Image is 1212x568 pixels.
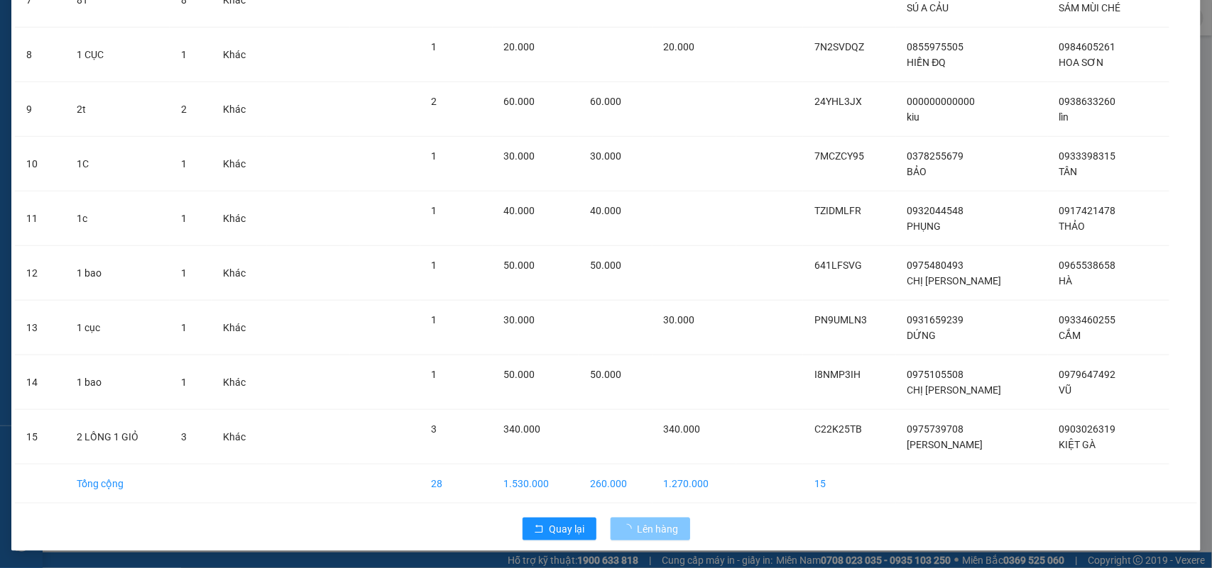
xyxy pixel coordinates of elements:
[15,28,65,82] td: 8
[907,260,964,271] span: 0975480493
[15,246,65,301] td: 12
[590,260,621,271] span: 50.000
[1059,314,1116,325] span: 0933460255
[611,518,690,540] button: Lên hàng
[420,464,493,503] td: 28
[54,8,203,23] strong: NHÀ XE THUẬN HƯƠNG
[65,355,169,410] td: 1 bao
[907,2,949,13] span: SÚ A CẢU
[181,49,187,60] span: 1
[504,96,535,107] span: 60.000
[550,521,585,537] span: Quay lại
[590,150,621,162] span: 30.000
[814,314,867,325] span: PN9UMLN3
[15,137,65,191] td: 10
[432,423,437,435] span: 3
[1059,41,1116,52] span: 0984605261
[1059,275,1073,286] span: HÀ
[9,10,45,45] img: logo
[432,260,437,271] span: 1
[907,111,920,123] span: kiu
[212,355,268,410] td: Khác
[504,205,535,216] span: 40.000
[432,41,437,52] span: 1
[65,137,169,191] td: 1C
[6,88,82,96] span: [STREET_ADDRESS]
[6,58,33,67] span: VP Gửi:
[907,423,964,435] span: 0975739708
[803,464,895,503] td: 15
[33,58,78,67] span: Trạm Km117
[108,75,200,110] span: Số 170 [PERSON_NAME], P8, Q11, [GEOGRAPHIC_DATA][PERSON_NAME]
[1059,439,1096,450] span: KIỆT GÀ
[1059,384,1072,396] span: VŨ
[15,191,65,246] td: 11
[65,191,169,246] td: 1c
[590,96,621,107] span: 60.000
[907,96,976,107] span: 000000000000
[15,410,65,464] td: 15
[1059,2,1121,13] span: SÁM MÙI CHÉ
[504,150,535,162] span: 30.000
[907,205,964,216] span: 0932044548
[65,246,169,301] td: 1 bao
[907,384,1002,396] span: CHỊ [PERSON_NAME]
[65,301,169,355] td: 1 cục
[664,423,701,435] span: 340.000
[65,464,169,503] td: Tổng cộng
[1059,423,1116,435] span: 0903026319
[907,57,946,68] span: HIỀN ĐQ
[590,369,621,380] span: 50.000
[579,464,652,503] td: 260.000
[504,423,541,435] span: 340.000
[814,205,861,216] span: TZIDMLFR
[1059,260,1116,271] span: 0965538658
[1059,221,1086,232] span: THẢO
[1059,166,1078,177] span: TÂN
[212,301,268,355] td: Khác
[15,355,65,410] td: 14
[907,166,927,177] span: BẢO
[432,369,437,380] span: 1
[108,58,141,67] span: VP Nhận:
[653,464,736,503] td: 1.270.000
[432,314,437,325] span: 1
[907,439,983,450] span: [PERSON_NAME]
[907,150,964,162] span: 0378255679
[1059,96,1116,107] span: 0938633260
[907,221,941,232] span: PHỤNG
[15,82,65,137] td: 9
[523,518,596,540] button: rollbackQuay lại
[141,58,170,67] span: VP HCM
[432,96,437,107] span: 2
[907,314,964,325] span: 0931659239
[907,330,937,341] span: DỨNG
[1059,369,1116,380] span: 0979647492
[15,301,65,355] td: 13
[1059,111,1069,123] span: lìn
[65,410,169,464] td: 2 LỒNG 1 GIỎ
[212,82,268,137] td: Khác
[1059,150,1116,162] span: 0933398315
[814,150,864,162] span: 7MCZCY95
[212,246,268,301] td: Khác
[814,423,862,435] span: C22K25TB
[65,82,169,137] td: 2t
[181,431,187,442] span: 3
[638,521,679,537] span: Lên hàng
[1059,330,1081,341] span: CẮM
[181,158,187,169] span: 1
[664,314,695,325] span: 30.000
[181,267,187,279] span: 1
[504,314,535,325] span: 30.000
[814,96,862,107] span: 24YHL3JX
[504,41,535,52] span: 20.000
[504,369,535,380] span: 50.000
[907,275,1002,286] span: CHỊ [PERSON_NAME]
[622,524,638,534] span: loading
[65,28,169,82] td: 1 CỤC
[66,38,192,48] strong: HCM - ĐỊNH QUÁN - PHƯƠNG LÂM
[534,524,544,535] span: rollback
[907,41,964,52] span: 0855975505
[664,41,695,52] span: 20.000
